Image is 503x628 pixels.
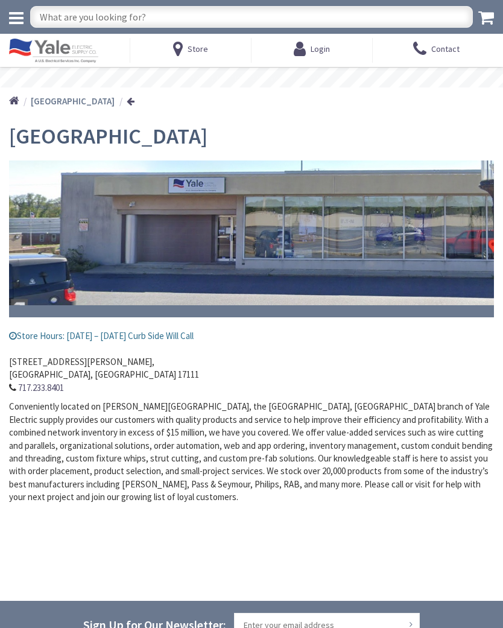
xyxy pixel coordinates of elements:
strong: [GEOGRAPHIC_DATA] [31,95,115,107]
img: Yale Electric Supply Co. [9,39,98,63]
p: Conveniently located on [PERSON_NAME][GEOGRAPHIC_DATA], the [GEOGRAPHIC_DATA], [GEOGRAPHIC_DATA] ... [9,400,494,503]
a: Login [294,38,330,60]
span: Store Hours: [DATE] – [DATE] Curb Side Will Call [9,330,194,341]
input: What are you looking for? [30,6,473,28]
span: [GEOGRAPHIC_DATA] [9,122,207,150]
span: Login [311,43,330,54]
a: 717.233.8401 [18,381,64,394]
span: Contact [431,38,460,60]
a: Store [173,38,208,60]
a: Contact [413,38,460,60]
img: Harrisburg Storefront_1.jpg [9,160,494,306]
span: Store [188,43,208,54]
a: Yale Electric Supply Co. [9,38,124,63]
address: [STREET_ADDRESS][PERSON_NAME], [GEOGRAPHIC_DATA], [GEOGRAPHIC_DATA] 17111 [9,343,494,395]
